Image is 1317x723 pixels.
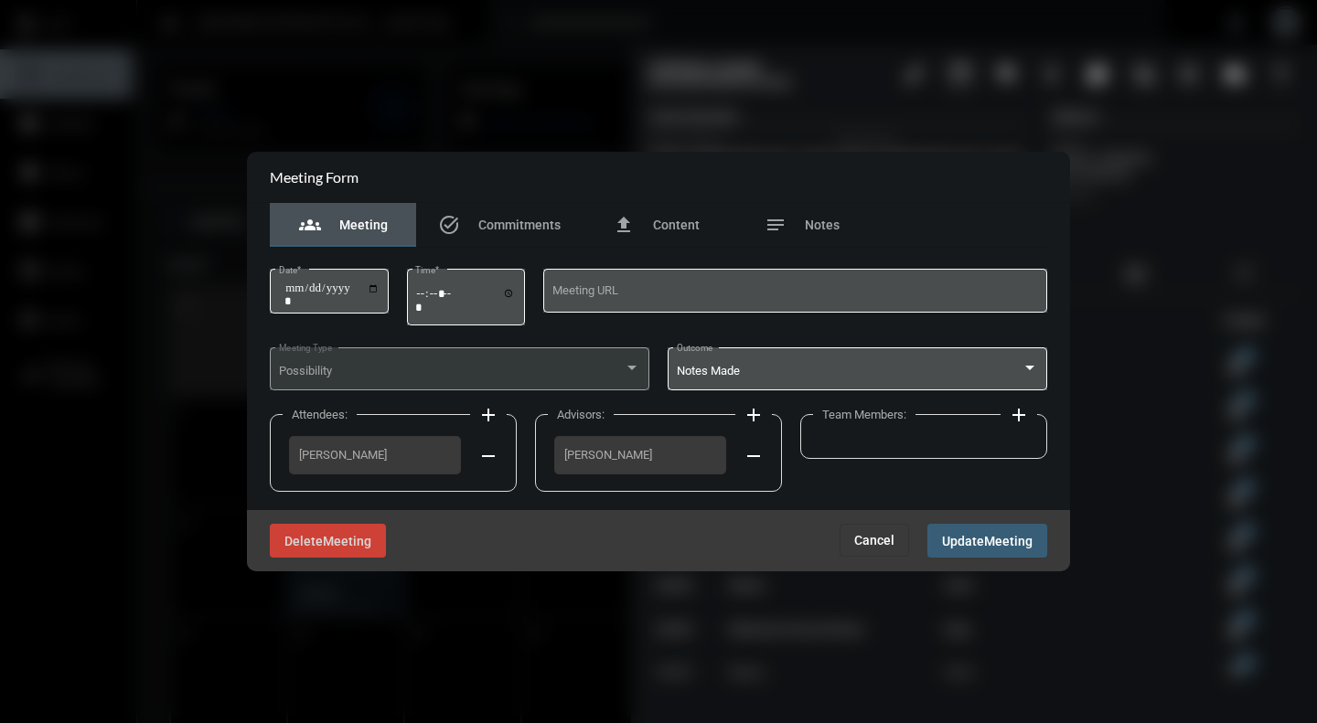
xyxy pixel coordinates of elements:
button: DeleteMeeting [270,524,386,558]
mat-icon: notes [765,214,787,236]
span: Update [942,534,984,548]
mat-icon: task_alt [438,214,460,236]
mat-icon: file_upload [613,214,635,236]
span: Meeting [984,534,1033,548]
mat-icon: add [477,404,499,426]
button: Cancel [840,524,909,557]
mat-icon: remove [477,445,499,467]
mat-icon: remove [743,445,765,467]
span: Possibility [279,364,332,377]
label: Advisors: [548,408,614,421]
label: Team Members: [813,408,915,421]
span: Commitments [478,218,561,232]
span: Meeting [339,218,388,232]
span: Content [653,218,700,232]
mat-icon: add [743,404,765,426]
span: Delete [284,534,323,548]
span: Meeting [323,534,371,548]
label: Attendees: [283,408,357,421]
span: Cancel [854,533,894,548]
button: UpdateMeeting [927,524,1047,558]
span: [PERSON_NAME] [564,448,716,462]
h2: Meeting Form [270,168,359,186]
span: Notes [805,218,840,232]
span: Notes Made [677,364,740,377]
span: [PERSON_NAME] [299,448,451,462]
mat-icon: add [1008,404,1030,426]
mat-icon: groups [299,214,321,236]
